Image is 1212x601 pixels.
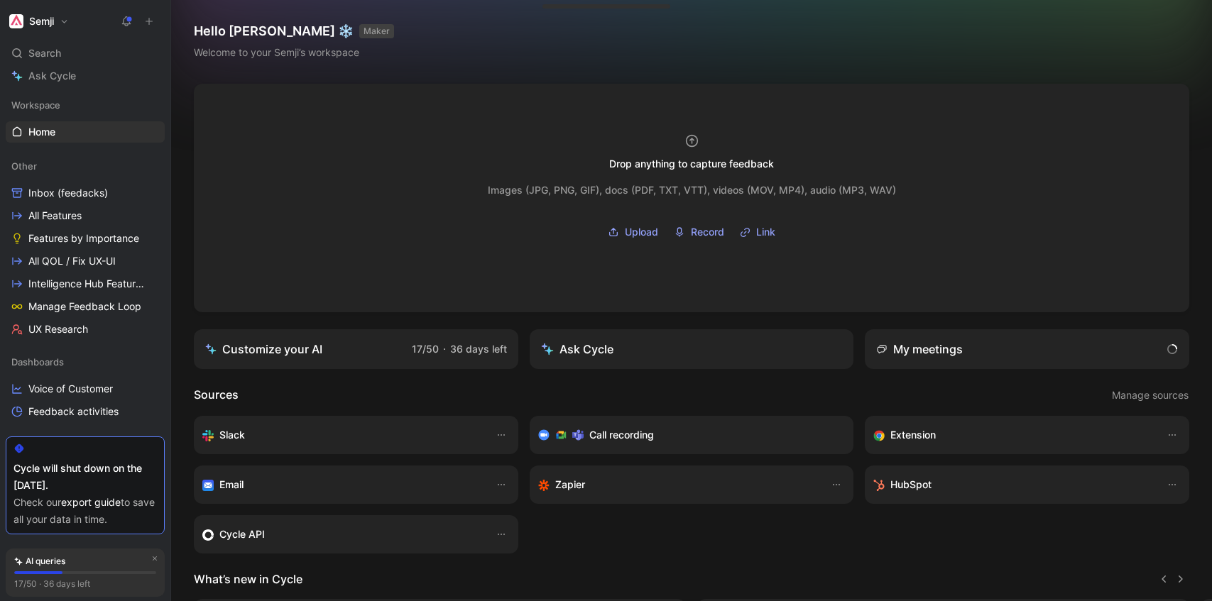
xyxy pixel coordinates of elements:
[6,351,165,422] div: DashboardsVoice of CustomerFeedback activities
[219,526,265,543] h3: Cycle API
[555,476,585,493] h3: Zapier
[6,296,165,317] a: Manage Feedback Loop
[28,209,82,223] span: All Features
[6,121,165,143] a: Home
[28,299,141,314] span: Manage Feedback Loop
[28,404,119,419] span: Feedback activities
[11,159,37,173] span: Other
[6,155,165,177] div: Other
[28,277,145,291] span: Intelligence Hub Features
[6,273,165,294] a: Intelligence Hub Features
[202,476,481,493] div: Forward emails to your feedback inbox
[194,570,302,588] h2: What’s new in Cycle
[14,554,65,568] div: AI queries
[194,23,394,40] h1: Hello [PERSON_NAME] ❄️
[756,224,775,241] span: Link
[6,65,165,87] a: Ask Cycle
[28,382,113,396] span: Voice of Customer
[6,43,165,64] div: Search
[28,186,108,200] span: Inbox (feedacks)
[873,426,1152,443] div: Capture feedback from anywhere on the web
[194,386,239,404] h2: Sources
[194,329,518,369] a: Customize your AI17/50·36 days left
[219,426,245,443] h3: Slack
[202,526,481,543] div: Sync customers & send feedback from custom sources. Get inspired by our favorite use case
[6,11,72,31] button: SemjiSemji
[28,45,61,62] span: Search
[29,15,54,28] h1: Semji
[625,224,658,241] span: Upload
[359,24,394,38] button: MAKER
[538,476,817,493] div: Capture feedback from thousands of sources with Zapier (survey results, recordings, sheets, etc).
[735,221,780,243] button: Link
[669,221,729,243] button: Record
[6,250,165,272] a: All QOL / Fix UX-UI
[609,155,774,172] div: Drop anything to capture feedback
[412,343,439,355] span: 17/50
[890,426,936,443] h3: Extension
[1111,386,1189,404] button: Manage sources
[205,341,322,358] div: Customize your AI
[1112,387,1189,404] span: Manage sources
[6,155,165,340] div: OtherInbox (feedacks)All FeaturesFeatures by ImportanceAll QOL / Fix UX-UIIntelligence Hub Featur...
[6,401,165,422] a: Feedback activities
[541,341,613,358] div: Ask Cycle
[11,355,64,369] span: Dashboards
[890,476,932,493] h3: HubSpot
[538,426,834,443] div: Record & transcribe meetings from Zoom, Meet & Teams.
[488,182,896,199] div: Images (JPG, PNG, GIF), docs (PDF, TXT, VTT), videos (MOV, MP4), audio (MP3, WAV)
[13,494,157,528] div: Check our to save all your data in time.
[28,254,116,268] span: All QOL / Fix UX-UI
[6,351,165,373] div: Dashboards
[6,94,165,116] div: Workspace
[202,426,481,443] div: Sync your customers, send feedback and get updates in Slack
[9,14,23,28] img: Semji
[28,125,55,139] span: Home
[443,343,446,355] span: ·
[28,322,88,336] span: UX Research
[6,205,165,226] a: All Features
[6,319,165,340] a: UX Research
[28,67,76,84] span: Ask Cycle
[530,329,854,369] button: Ask Cycle
[691,224,724,241] span: Record
[219,476,244,493] h3: Email
[589,426,654,443] h3: Call recording
[6,182,165,204] a: Inbox (feedacks)
[28,231,139,246] span: Features by Importance
[61,496,121,508] a: export guide
[450,343,507,355] span: 36 days left
[11,98,60,112] span: Workspace
[603,221,663,243] button: Upload
[13,460,157,494] div: Cycle will shut down on the [DATE].
[876,341,963,358] div: My meetings
[6,378,165,399] a: Voice of Customer
[14,577,90,591] div: 17/50 · 36 days left
[6,228,165,249] a: Features by Importance
[194,44,394,61] div: Welcome to your Semji’s workspace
